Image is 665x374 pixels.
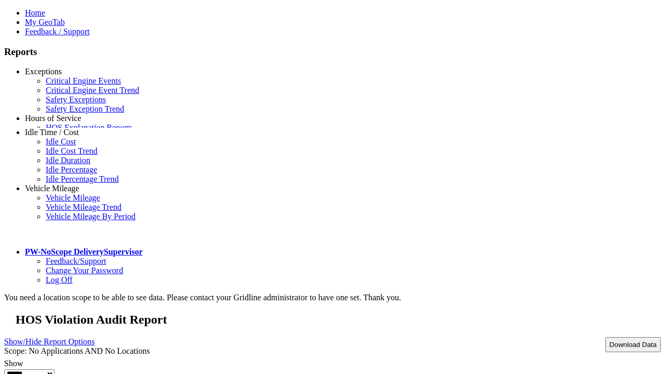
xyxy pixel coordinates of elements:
[25,18,65,26] a: My GeoTab
[4,346,150,355] span: Scope: No Applications AND No Locations
[4,293,661,302] div: You need a location scope to be able to see data. Please contact your Gridline administrator to h...
[46,137,76,146] a: Idle Cost
[46,156,90,165] a: Idle Duration
[25,128,79,137] a: Idle Time / Cost
[46,76,121,85] a: Critical Engine Events
[46,275,73,284] a: Log Off
[46,146,98,155] a: Idle Cost Trend
[25,27,89,36] a: Feedback / Support
[25,8,45,17] a: Home
[25,247,142,256] a: PW-NoScope DeliverySupervisor
[46,165,97,174] a: Idle Percentage
[25,114,81,123] a: Hours of Service
[4,359,23,368] label: Show
[25,67,62,76] a: Exceptions
[25,184,79,193] a: Vehicle Mileage
[46,193,100,202] a: Vehicle Mileage
[46,104,124,113] a: Safety Exception Trend
[4,46,661,58] h3: Reports
[46,175,118,183] a: Idle Percentage Trend
[46,212,136,221] a: Vehicle Mileage By Period
[605,337,661,352] button: Download Data
[16,313,661,327] h2: HOS Violation Audit Report
[46,203,122,211] a: Vehicle Mileage Trend
[46,257,106,265] a: Feedback/Support
[46,266,123,275] a: Change Your Password
[46,123,132,132] a: HOS Explanation Reports
[4,335,95,349] a: Show/Hide Report Options
[46,86,139,95] a: Critical Engine Event Trend
[46,95,106,104] a: Safety Exceptions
